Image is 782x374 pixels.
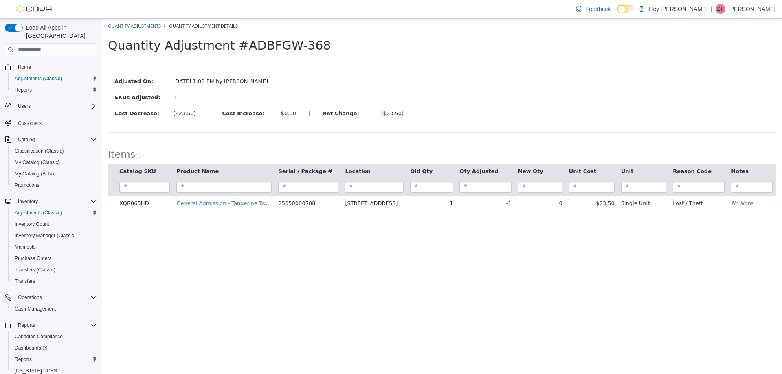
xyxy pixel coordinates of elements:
span: My Catalog (Beta) [15,171,54,177]
button: Promotions [8,179,100,191]
button: Transfers (Classic) [8,264,100,276]
button: Catalog SKU [18,149,56,157]
span: Inventory [18,198,38,205]
span: Transfers [15,278,35,284]
div: Dawna Fuller [716,4,725,14]
span: Classification (Classic) [15,148,64,154]
button: Inventory [15,197,41,206]
a: Canadian Compliance [11,332,66,341]
td: 1 [305,177,354,192]
span: Reports [11,85,97,95]
button: Reports [2,319,100,331]
button: Users [15,101,34,111]
span: Reports [15,356,32,363]
button: New Qty [416,149,443,157]
button: Reports [8,84,100,96]
span: Promotions [11,180,97,190]
td: 25050000788 [173,177,240,192]
button: Serial / Package # [176,149,232,157]
span: Customers [18,120,42,127]
a: Transfers (Classic) [11,265,59,275]
a: Quantity Adjustments [6,4,59,10]
span: Adjustments (Classic) [15,210,62,216]
span: Dashboards [11,343,97,353]
button: Reports [15,320,38,330]
span: Users [18,103,31,109]
small: ( ) [33,133,42,141]
span: Manifests [15,244,35,250]
span: Catalog [15,135,97,144]
label: SKUs Adjusted: [7,75,65,83]
img: Cova [16,5,53,13]
a: Promotions [11,180,43,190]
a: Inventory Count [11,219,53,229]
span: My Catalog (Classic) [11,157,97,167]
span: Items [6,130,33,142]
button: Product Name [75,149,119,157]
button: Cash Management [8,303,100,315]
span: Reports [11,354,97,364]
a: Manifests [11,242,39,252]
a: My Catalog (Beta) [11,169,57,179]
a: Dashboards [8,342,100,354]
label: Adjusted On: [7,59,65,67]
button: Home [2,61,100,73]
button: Reports [8,354,100,365]
label: Cost Increase: [114,91,173,99]
span: DF [717,4,724,14]
span: Dashboards [15,345,47,351]
span: Cash Management [15,306,56,312]
span: [US_STATE] CCRS [15,367,57,374]
button: Qty Adjusted [358,149,398,157]
span: Customers [15,118,97,128]
button: Unit Cost [467,149,496,157]
button: Operations [2,292,100,303]
td: $23.50 [464,177,516,192]
a: Adjustments (Classic) [11,74,65,83]
span: Adjustments (Classic) [15,75,62,82]
a: Purchase Orders [11,254,55,263]
button: Location [243,149,270,157]
span: Users [15,101,97,111]
button: Adjustments (Classic) [8,207,100,219]
button: Inventory Count [8,219,100,230]
button: Transfers [8,276,100,287]
button: Users [2,101,100,112]
span: [STREET_ADDRESS] [243,182,296,188]
span: Adjustments (Classic) [11,208,97,218]
span: Classification (Classic) [11,146,97,156]
label: Cost Decrease: [7,91,65,99]
a: Cash Management [11,304,59,314]
em: No Note [629,182,651,188]
a: Reports [11,354,35,364]
a: Feedback [573,1,614,17]
button: Old Qty [308,149,332,157]
span: Manifests [11,242,97,252]
span: Catalog [18,136,35,143]
td: 0 [413,177,464,192]
span: Quantity Adjustment Details [67,4,136,10]
label: | [200,91,214,99]
span: Canadian Compliance [15,333,63,340]
span: Transfers (Classic) [15,267,55,273]
span: My Catalog (Classic) [15,159,60,166]
span: Inventory Manager (Classic) [15,232,76,239]
button: My Catalog (Classic) [8,157,100,168]
span: Feedback [586,5,611,13]
a: My Catalog (Classic) [11,157,63,167]
span: Dark Mode [617,13,617,14]
button: Manifests [8,241,100,253]
span: Reports [15,320,97,330]
td: Single Unit [516,177,568,192]
span: Home [15,62,97,72]
a: Inventory Manager (Classic) [11,231,79,241]
p: Hey [PERSON_NAME] [649,4,707,14]
label: | [100,91,114,99]
a: Reports [11,85,35,95]
span: Load All Apps in [GEOGRAPHIC_DATA] [23,24,97,40]
span: Transfers (Classic) [11,265,97,275]
input: Dark Mode [617,5,634,13]
td: -1 [354,177,413,192]
span: Adjustments (Classic) [11,74,97,83]
button: Inventory Manager (Classic) [8,230,100,241]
